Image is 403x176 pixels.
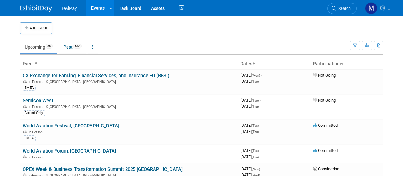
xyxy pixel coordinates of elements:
[252,124,259,127] span: (Tue)
[241,129,259,134] span: [DATE]
[23,85,36,91] div: EMEA
[23,135,36,141] div: EMEA
[23,104,235,109] div: [GEOGRAPHIC_DATA], [GEOGRAPHIC_DATA]
[313,123,338,128] span: Committed
[241,166,262,171] span: [DATE]
[260,123,261,128] span: -
[252,61,255,66] a: Sort by Start Date
[336,6,351,11] span: Search
[241,73,262,78] span: [DATE]
[365,2,377,14] img: Maiia Khasina
[252,80,259,83] span: (Tue)
[340,61,343,66] a: Sort by Participation Type
[28,130,45,134] span: In-Person
[23,73,169,79] a: CX Exchange for Banking, Financial Services, and Insurance EU (BFSI)
[313,73,336,78] span: Not Going
[20,5,52,12] img: ExhibitDay
[241,154,259,159] span: [DATE]
[23,110,45,116] div: Attend Only
[59,41,86,53] a: Past532
[311,58,383,69] th: Participation
[28,105,45,109] span: In-Person
[20,58,238,69] th: Event
[60,6,77,11] span: TreviPay
[313,98,336,103] span: Not Going
[23,80,27,83] img: In-Person Event
[313,148,338,153] span: Committed
[23,148,116,154] a: World Aviation Forum, [GEOGRAPHIC_DATA]
[28,155,45,159] span: In-Person
[261,166,262,171] span: -
[23,166,183,172] a: OPEX Week & Business Transformation Summit 2025 [GEOGRAPHIC_DATA]
[260,98,261,103] span: -
[23,155,27,158] img: In-Person Event
[260,148,261,153] span: -
[252,167,260,171] span: (Mon)
[261,73,262,78] span: -
[327,3,357,14] a: Search
[23,79,235,84] div: [GEOGRAPHIC_DATA], [GEOGRAPHIC_DATA]
[252,155,259,159] span: (Thu)
[241,148,261,153] span: [DATE]
[241,79,259,84] span: [DATE]
[241,123,261,128] span: [DATE]
[23,123,119,129] a: World Aviation Festival, [GEOGRAPHIC_DATA]
[23,98,53,103] a: Semicon West
[241,104,259,109] span: [DATE]
[46,44,53,49] span: 56
[20,22,52,34] button: Add Event
[252,99,259,102] span: (Tue)
[241,98,261,103] span: [DATE]
[20,41,57,53] a: Upcoming56
[34,61,37,66] a: Sort by Event Name
[23,105,27,108] img: In-Person Event
[252,105,259,108] span: (Thu)
[252,130,259,134] span: (Thu)
[23,130,27,133] img: In-Person Event
[238,58,311,69] th: Dates
[313,166,339,171] span: Considering
[73,44,82,49] span: 532
[252,74,260,77] span: (Mon)
[28,80,45,84] span: In-Person
[252,149,259,153] span: (Tue)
